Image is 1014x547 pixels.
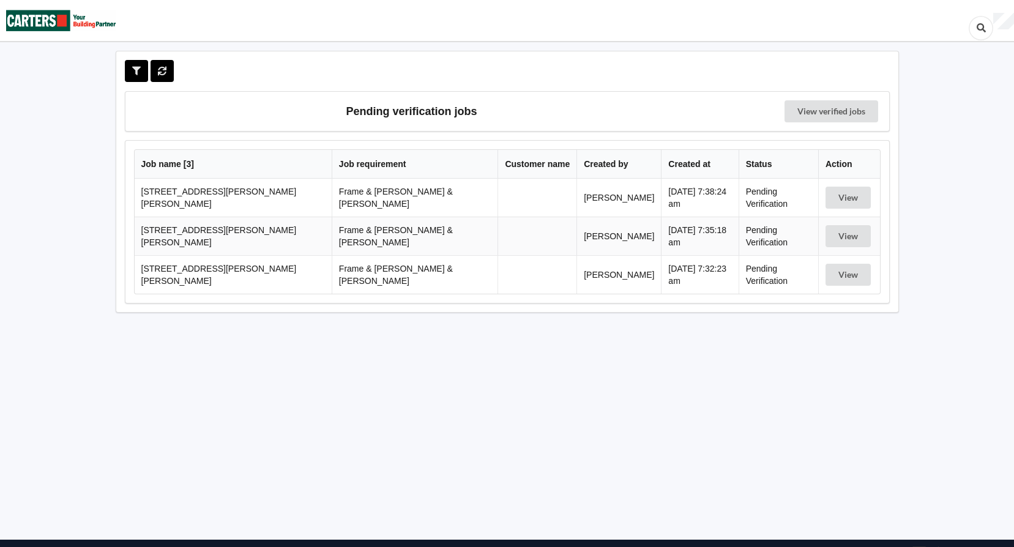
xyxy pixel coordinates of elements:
[134,100,690,122] h3: Pending verification jobs
[826,231,873,241] a: View
[818,150,880,179] th: Action
[739,150,818,179] th: Status
[498,150,576,179] th: Customer name
[993,13,1014,30] div: User Profile
[785,100,878,122] a: View verified jobs
[826,193,873,203] a: View
[135,217,332,255] td: [STREET_ADDRESS][PERSON_NAME][PERSON_NAME]
[826,225,871,247] button: View
[661,217,738,255] td: [DATE] 7:35:18 am
[661,255,738,294] td: [DATE] 7:32:23 am
[332,150,498,179] th: Job requirement
[576,255,661,294] td: [PERSON_NAME]
[826,270,873,280] a: View
[739,255,818,294] td: Pending Verification
[6,1,116,40] img: Carters
[332,255,498,294] td: Frame & [PERSON_NAME] & [PERSON_NAME]
[576,217,661,255] td: [PERSON_NAME]
[826,187,871,209] button: View
[332,217,498,255] td: Frame & [PERSON_NAME] & [PERSON_NAME]
[135,255,332,294] td: [STREET_ADDRESS][PERSON_NAME][PERSON_NAME]
[826,264,871,286] button: View
[332,179,498,217] td: Frame & [PERSON_NAME] & [PERSON_NAME]
[739,179,818,217] td: Pending Verification
[661,179,738,217] td: [DATE] 7:38:24 am
[576,179,661,217] td: [PERSON_NAME]
[135,179,332,217] td: [STREET_ADDRESS][PERSON_NAME][PERSON_NAME]
[135,150,332,179] th: Job name [ 3 ]
[661,150,738,179] th: Created at
[739,217,818,255] td: Pending Verification
[576,150,661,179] th: Created by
